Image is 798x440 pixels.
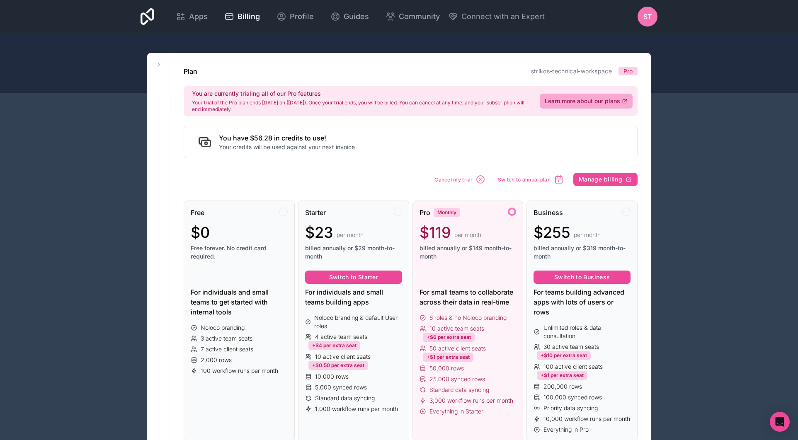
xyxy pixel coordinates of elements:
[531,68,612,75] a: strikos-technical-workspace
[218,7,267,26] a: Billing
[305,287,402,307] div: For individuals and small teams building apps
[191,244,288,261] span: Free forever. No credit card required.
[770,412,790,432] div: Open Intercom Messenger
[454,231,481,239] span: per month
[308,361,368,370] div: +$0.50 per extra seat
[574,231,601,239] span: per month
[305,271,402,284] button: Switch to Starter
[270,7,320,26] a: Profile
[420,208,430,218] span: Pro
[543,393,602,401] span: 100,000 synced rows
[314,314,402,330] span: Noloco branding & default User roles
[429,386,489,394] span: Standard data syncing
[305,244,402,261] span: billed annually or $29 month-to-month
[432,172,488,187] button: Cancel my trial
[169,7,214,26] a: Apps
[543,382,582,391] span: 200,000 rows
[540,94,633,109] a: Learn more about our plans
[219,143,355,151] p: Your credits will be used against your next invoice
[579,176,622,183] span: Manage billing
[201,356,232,364] span: 2,000 rows
[344,11,369,22] span: Guides
[305,224,333,241] span: $23
[423,333,475,342] div: +$6 per extra seat
[420,287,517,307] div: For small teams to collaborate across their data in real-time
[448,11,545,22] button: Connect with an Expert
[315,394,375,402] span: Standard data syncing
[534,287,631,317] div: For teams building advanced apps with lots of users or rows
[543,363,603,371] span: 100 active client seats
[315,383,367,392] span: 5,000 synced rows
[537,371,587,380] div: +$1 per extra seat
[429,396,513,405] span: 3,000 workflow runs per month
[534,244,631,261] span: billed annually or $319 month-to-month
[495,172,567,187] button: Switch to annual plan
[305,208,326,218] span: Starter
[429,375,485,383] span: 25,000 synced rows
[219,133,355,143] h2: You have $56.28 in credits to use!
[184,66,197,76] h1: Plan
[201,324,245,332] span: Noloco branding
[545,97,620,105] span: Learn more about our plans
[201,367,278,375] span: 100 workflow runs per month
[573,173,638,186] button: Manage billing
[308,341,360,350] div: +$4 per extra seat
[337,231,364,239] span: per month
[534,224,570,241] span: $255
[434,176,472,183] span: Cancel my trial
[434,208,460,217] div: Monthly
[189,11,208,22] span: Apps
[238,11,260,22] span: Billing
[429,344,486,353] span: 50 active client seats
[201,345,253,353] span: 7 active client seats
[191,208,204,218] span: Free
[543,343,599,351] span: 30 active team seats
[315,333,367,341] span: 4 active team seats
[423,353,473,362] div: +$1 per extra seat
[420,224,451,241] span: $119
[379,7,446,26] a: Community
[643,12,652,22] span: ST
[399,11,440,22] span: Community
[429,407,483,416] span: Everything in Starter
[201,334,252,343] span: 3 active team seats
[537,351,591,360] div: +$10 per extra seat
[429,324,484,333] span: 10 active team seats
[315,405,398,413] span: 1,000 workflow runs per month
[192,99,530,113] p: Your trial of the Pro plan ends [DATE] on ([DATE]). Once your trial ends, you will be billed. You...
[191,287,288,317] div: For individuals and small teams to get started with internal tools
[543,415,630,423] span: 10,000 workflow runs per month
[534,271,631,284] button: Switch to Business
[461,11,545,22] span: Connect with an Expert
[534,208,563,218] span: Business
[315,372,349,381] span: 10,000 rows
[498,176,551,183] span: Switch to annual plan
[191,224,210,241] span: $0
[543,324,631,340] span: Unlimited roles & data consultation
[420,244,517,261] span: billed annually or $149 month-to-month
[192,89,530,98] h2: You are currently trialing all of our Pro features
[623,67,633,75] span: Pro
[290,11,314,22] span: Profile
[543,425,589,434] span: Everything in Pro
[315,353,371,361] span: 10 active client seats
[429,314,507,322] span: 6 roles & no Noloco branding
[543,404,598,412] span: Priority data syncing
[429,364,464,372] span: 50,000 rows
[324,7,376,26] a: Guides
